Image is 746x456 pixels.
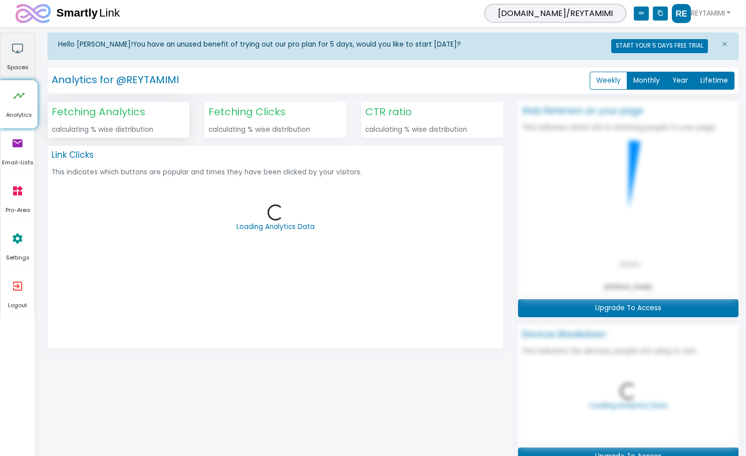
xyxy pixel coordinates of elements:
i: exit_to_app [12,271,24,301]
button: Year [666,72,694,90]
h6: calculating % wise distribution [48,122,189,134]
a: exit_to_app Logout [1,271,35,318]
p: Loading Analytics Data [72,221,479,233]
img: logo.svg [16,4,121,23]
span: Email-Lists [1,158,35,167]
div: Button Group [590,72,734,90]
i: timeline [13,81,25,111]
span: Settings [1,254,35,263]
a: airplay Spaces [1,33,35,80]
a: Upgrade To Access [518,299,738,317]
div: You have an unused benefit of trying out our pro plan for 5 days, would you like to start [DATE]? [58,39,491,53]
a: timeline Analytics [1,81,37,128]
h6: calculating % wise distribution [361,122,503,134]
button: Close [711,33,738,55]
h4: Fetching Analytics [48,102,189,118]
p: Analytics for @REYTAMIMI [52,72,179,88]
strong: Hello [PERSON_NAME]! [58,40,133,49]
button: START YOUR 5 DAYS FREE TRIAL [611,39,708,53]
a: settings Settings [1,223,35,271]
span: Analytics [1,111,37,120]
h4: Fetching Clicks [204,102,346,118]
a: widgets Pro-Area [1,176,35,223]
span: Spaces [1,63,35,72]
h6: This indicates which buttons are popular and times they have been clicked by your visitors. [48,164,503,176]
span: Pro-Area [1,206,35,215]
button: Lifetime [694,72,734,90]
a: email Email-Lists [1,128,35,175]
i: content_copy [653,7,668,21]
a: REYTAMIMI [672,4,730,23]
button: Monthly [627,72,666,90]
i: email [12,128,24,158]
i: link [634,7,649,21]
i: settings [12,223,24,254]
button: Weekly [590,72,627,90]
i: airplay [12,33,24,63]
h4: CTR ratio [361,102,503,118]
span: [DOMAIN_NAME]/REYTAMIMI [484,4,627,23]
h6: calculating % wise distribution [204,122,346,134]
span: × [721,37,728,51]
span: Logout [1,301,35,310]
h5: Link Clicks [48,146,503,160]
i: widgets [12,176,24,206]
